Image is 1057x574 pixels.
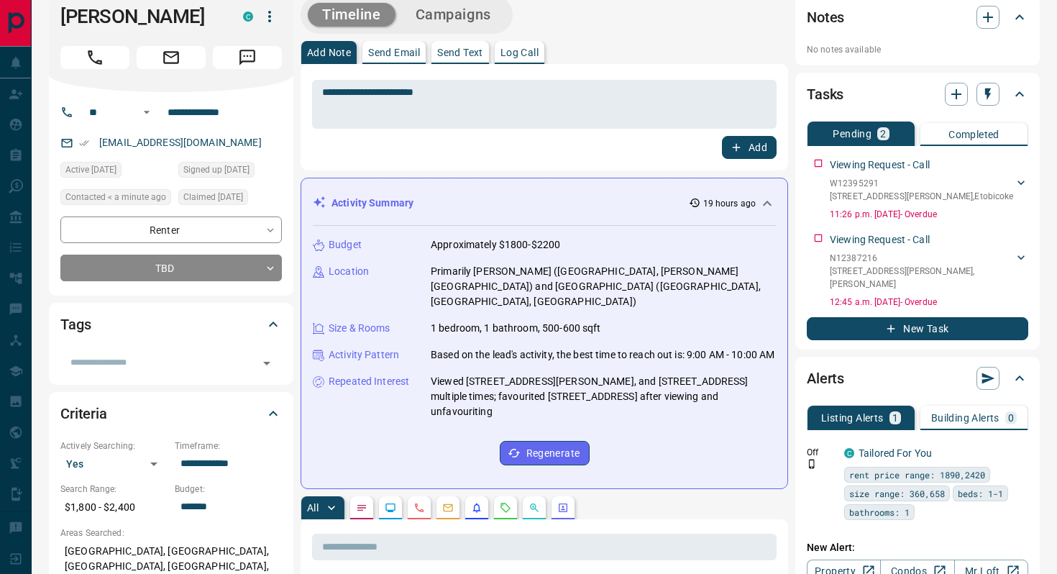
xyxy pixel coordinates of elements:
[183,190,243,204] span: Claimed [DATE]
[471,502,482,514] svg: Listing Alerts
[830,208,1028,221] p: 11:26 p.m. [DATE] - Overdue
[859,447,932,459] a: Tailored For You
[308,3,395,27] button: Timeline
[60,162,171,182] div: Mon Sep 15 2025
[442,502,454,514] svg: Emails
[79,138,89,148] svg: Email Verified
[437,47,483,58] p: Send Text
[528,502,540,514] svg: Opportunities
[821,413,884,423] p: Listing Alerts
[830,177,1013,190] p: W12395291
[557,502,569,514] svg: Agent Actions
[313,190,776,217] div: Activity Summary19 hours ago
[807,317,1028,340] button: New Task
[833,129,871,139] p: Pending
[431,321,601,336] p: 1 bedroom, 1 bathroom, 500-600 sqft
[807,77,1028,111] div: Tasks
[183,163,250,177] span: Signed up [DATE]
[849,468,985,482] span: rent price range: 1890,2420
[807,361,1028,396] div: Alerts
[368,47,420,58] p: Send Email
[60,439,168,452] p: Actively Searching:
[137,46,206,69] span: Email
[60,217,282,243] div: Renter
[175,439,282,452] p: Timeframe:
[807,43,1028,56] p: No notes available
[958,486,1003,501] span: beds: 1-1
[329,321,390,336] p: Size & Rooms
[65,163,116,177] span: Active [DATE]
[65,190,166,204] span: Contacted < a minute ago
[178,162,282,182] div: Wed Feb 09 2022
[500,441,590,465] button: Regenerate
[60,527,282,539] p: Areas Searched:
[329,237,362,252] p: Budget
[892,413,898,423] p: 1
[431,347,774,363] p: Based on the lead's activity, the best time to reach out is: 9:00 AM - 10:00 AM
[431,374,776,419] p: Viewed [STREET_ADDRESS][PERSON_NAME], and [STREET_ADDRESS] multiple times; favourited [STREET_ADD...
[413,502,425,514] svg: Calls
[60,452,168,475] div: Yes
[703,197,756,210] p: 19 hours ago
[356,502,367,514] svg: Notes
[307,47,351,58] p: Add Note
[60,313,91,336] h2: Tags
[385,502,396,514] svg: Lead Browsing Activity
[830,252,1014,265] p: N12387216
[830,158,930,173] p: Viewing Request - Call
[60,496,168,519] p: $1,800 - $2,400
[431,237,560,252] p: Approximately $1800-$2200
[830,232,930,247] p: Viewing Request - Call
[178,189,282,209] div: Thu Sep 11 2025
[401,3,505,27] button: Campaigns
[844,448,854,458] div: condos.ca
[830,190,1013,203] p: [STREET_ADDRESS][PERSON_NAME] , Etobicoke
[807,459,817,469] svg: Push Notification Only
[431,264,776,309] p: Primarily [PERSON_NAME] ([GEOGRAPHIC_DATA], [PERSON_NAME][GEOGRAPHIC_DATA]) and [GEOGRAPHIC_DATA]...
[60,255,282,281] div: TBD
[60,483,168,496] p: Search Range:
[830,249,1028,293] div: N12387216[STREET_ADDRESS][PERSON_NAME],[PERSON_NAME]
[807,367,844,390] h2: Alerts
[849,505,910,519] span: bathrooms: 1
[880,129,886,139] p: 2
[99,137,262,148] a: [EMAIL_ADDRESS][DOMAIN_NAME]
[60,402,107,425] h2: Criteria
[722,136,777,159] button: Add
[138,104,155,121] button: Open
[329,374,409,389] p: Repeated Interest
[807,6,844,29] h2: Notes
[500,47,539,58] p: Log Call
[500,502,511,514] svg: Requests
[948,129,999,140] p: Completed
[60,5,221,28] h1: [PERSON_NAME]
[807,540,1028,555] p: New Alert:
[849,486,945,501] span: size range: 360,658
[830,296,1028,309] p: 12:45 a.m. [DATE] - Overdue
[257,353,277,373] button: Open
[175,483,282,496] p: Budget:
[60,307,282,342] div: Tags
[807,83,843,106] h2: Tasks
[807,446,836,459] p: Off
[329,264,369,279] p: Location
[331,196,413,211] p: Activity Summary
[213,46,282,69] span: Message
[931,413,999,423] p: Building Alerts
[307,503,319,513] p: All
[60,396,282,431] div: Criteria
[60,189,171,209] div: Tue Sep 16 2025
[1008,413,1014,423] p: 0
[329,347,399,363] p: Activity Pattern
[60,46,129,69] span: Call
[830,174,1028,206] div: W12395291[STREET_ADDRESS][PERSON_NAME],Etobicoke
[830,265,1014,291] p: [STREET_ADDRESS][PERSON_NAME] , [PERSON_NAME]
[243,12,253,22] div: condos.ca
